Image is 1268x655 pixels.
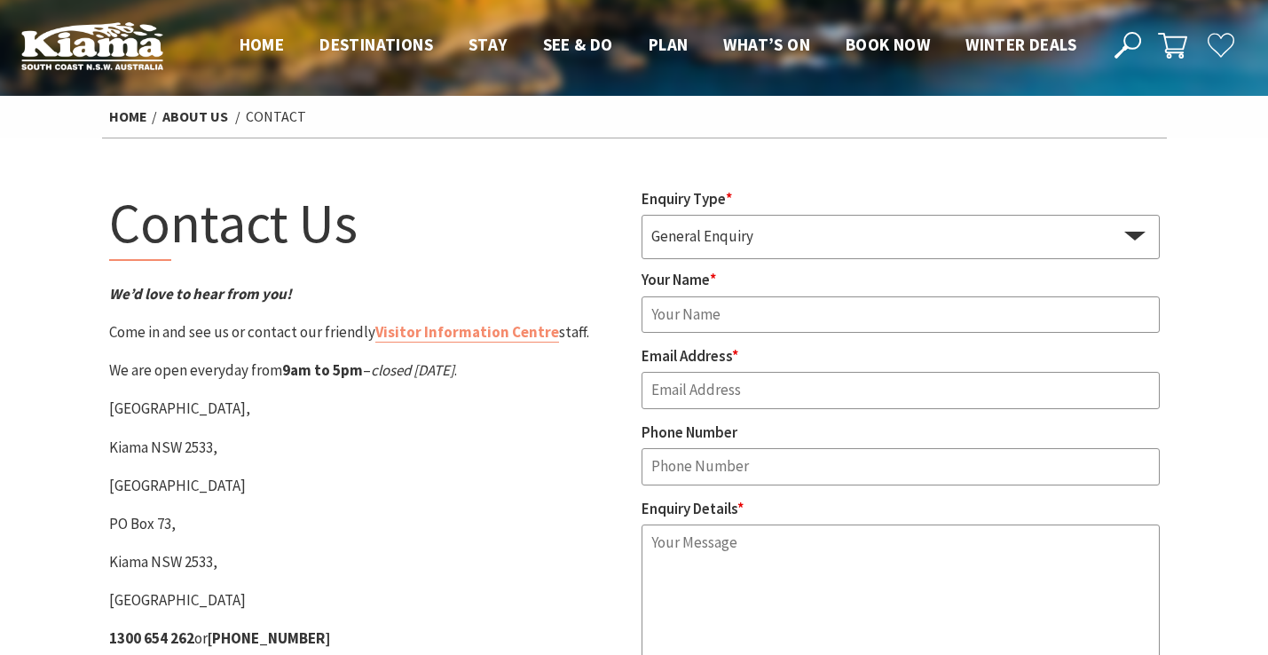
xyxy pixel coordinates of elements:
[543,34,613,55] span: See & Do
[109,474,627,498] p: [GEOGRAPHIC_DATA]
[642,189,732,209] label: Enquiry Type
[109,284,292,304] em: We’d love to hear from you!
[162,107,228,126] a: About Us
[109,512,627,536] p: PO Box 73,
[375,322,559,343] a: Visitor Information Centre
[642,372,1160,409] input: Email Address
[723,34,810,55] span: What’s On
[282,360,363,380] strong: 9am to 5pm
[109,550,627,574] p: Kiama NSW 2533,
[319,34,433,55] span: Destinations
[109,627,627,651] p: or
[469,34,508,55] span: Stay
[109,187,627,261] h1: Contact Us
[109,588,627,612] p: [GEOGRAPHIC_DATA]
[642,448,1160,485] input: Phone Number
[109,436,627,460] p: Kiama NSW 2533,
[222,31,1094,60] nav: Main Menu
[109,320,627,344] p: Come in and see us or contact our friendly staff.
[642,270,716,289] label: Your Name
[109,397,627,421] p: [GEOGRAPHIC_DATA],
[642,499,744,518] label: Enquiry Details
[965,34,1076,55] span: Winter Deals
[649,34,689,55] span: Plan
[208,628,330,648] strong: [PHONE_NUMBER]
[846,34,930,55] span: Book now
[21,21,163,70] img: Kiama Logo
[240,34,285,55] span: Home
[642,346,738,366] label: Email Address
[642,296,1160,334] input: Your Name
[246,106,306,129] li: Contact
[371,360,454,380] em: closed [DATE]
[109,359,627,383] p: We are open everyday from – .
[109,628,194,648] strong: 1300 654 262
[642,422,737,442] label: Phone Number
[109,107,147,126] a: Home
